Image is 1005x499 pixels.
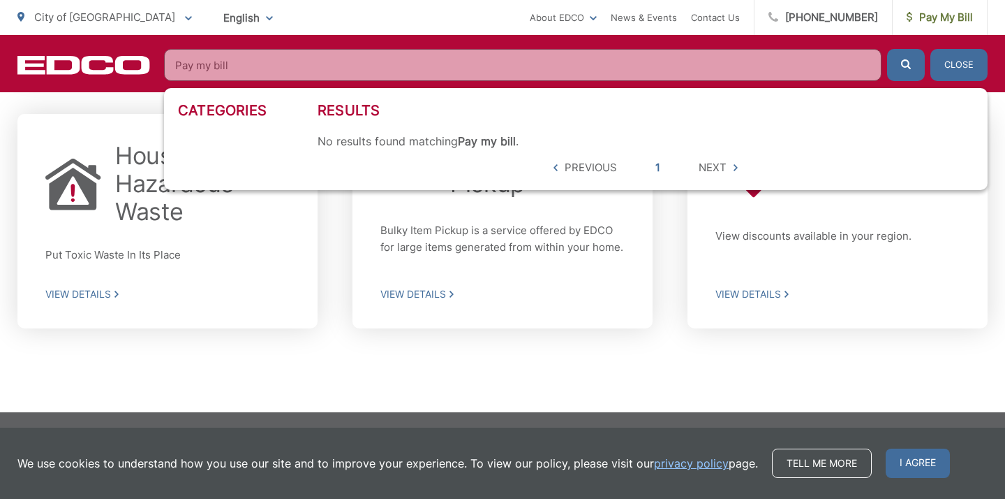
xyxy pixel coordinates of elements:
span: View Details [715,288,960,301]
span: View Details [45,288,290,301]
a: 1 [655,159,660,176]
a: Household Hazardous Waste Put Toxic Waste In Its Place View Details [17,114,318,328]
input: Search [164,49,881,81]
span: I agree [886,449,950,478]
button: Submit the search query. [887,49,925,81]
p: Bulky Item Pickup is a service offered by EDCO for large items generated from within your home. [380,222,625,259]
a: Bulky Item Pickup Bulky Item Pickup is a service offered by EDCO for large items generated from w... [352,114,653,328]
span: English [213,6,283,30]
a: privacy policy [654,455,729,472]
a: Discounts View discounts available in your region. View Details [687,114,988,328]
span: City of [GEOGRAPHIC_DATA] [34,10,175,24]
h3: Results [318,102,974,119]
a: News & Events [611,9,677,26]
span: View Details [380,288,625,301]
strong: Pay my bill [458,134,516,148]
span: Pay My Bill [907,9,973,26]
a: EDCD logo. Return to the homepage. [17,55,150,75]
a: About EDCO [530,9,597,26]
p: View discounts available in your region. [715,228,960,254]
p: Put Toxic Waste In Its Place [45,247,290,263]
span: Previous [565,159,617,176]
a: Contact Us [691,9,740,26]
h2: Household Hazardous Waste [115,142,290,226]
p: We use cookies to understand how you use our site and to improve your experience. To view our pol... [17,455,758,472]
button: Close [930,49,988,81]
span: Next [699,159,727,176]
a: Tell me more [772,449,872,478]
div: No results found matching . [318,134,974,148]
h3: Categories [178,102,318,119]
